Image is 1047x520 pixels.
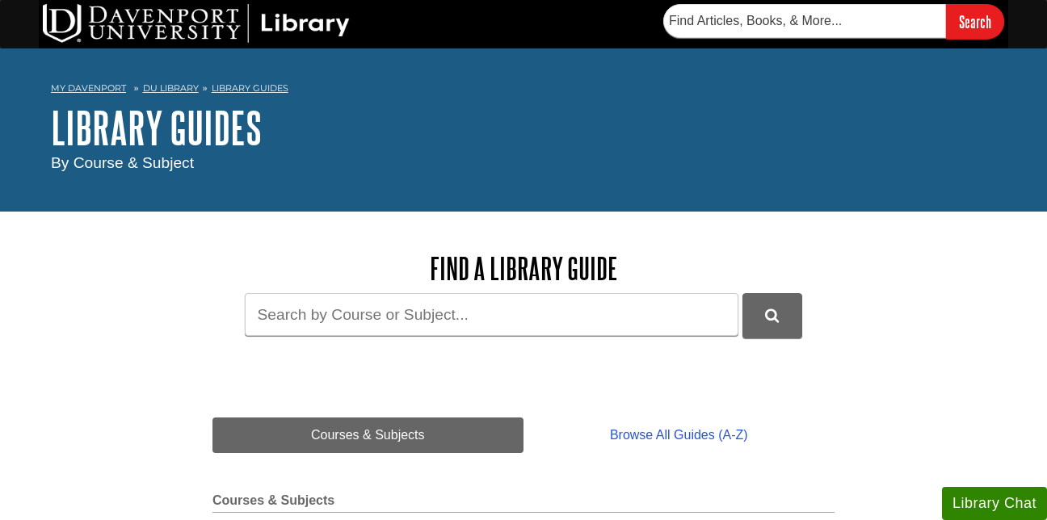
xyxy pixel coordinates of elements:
a: Library Guides [212,82,288,94]
h2: Courses & Subjects [212,493,835,513]
a: Courses & Subjects [212,417,523,453]
nav: breadcrumb [51,78,996,103]
button: DU Library Guides Search [742,293,802,338]
h1: Library Guides [51,103,996,152]
a: DU Library [143,82,199,94]
i: Search Library Guides [765,308,779,323]
input: Search by Course or Subject... [245,293,738,336]
input: Find Articles, Books, & More... [663,4,946,38]
button: Library Chat [942,487,1047,520]
form: Searches DU Library's articles, books, and more [663,4,1004,39]
input: Search [946,4,1004,39]
a: My Davenport [51,82,126,95]
h2: Find a Library Guide [212,252,835,285]
img: DU Library [43,4,350,43]
div: By Course & Subject [51,152,996,175]
a: Browse All Guides (A-Z) [523,417,835,453]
